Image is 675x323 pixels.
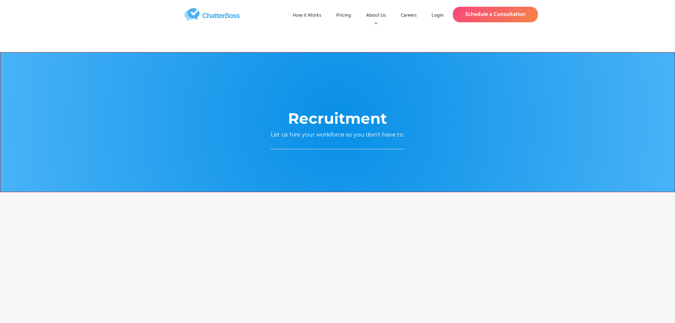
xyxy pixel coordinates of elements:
div: About Us [366,12,386,19]
a: How it Works [287,9,327,22]
a: Schedule a Consultation [453,7,538,22]
a: Login [426,9,449,22]
div: Let us hire your workforce so you don't have to. [271,131,404,138]
a: Pricing [331,9,357,22]
h1: Recruitment [288,109,387,128]
a: Careers [395,9,422,22]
